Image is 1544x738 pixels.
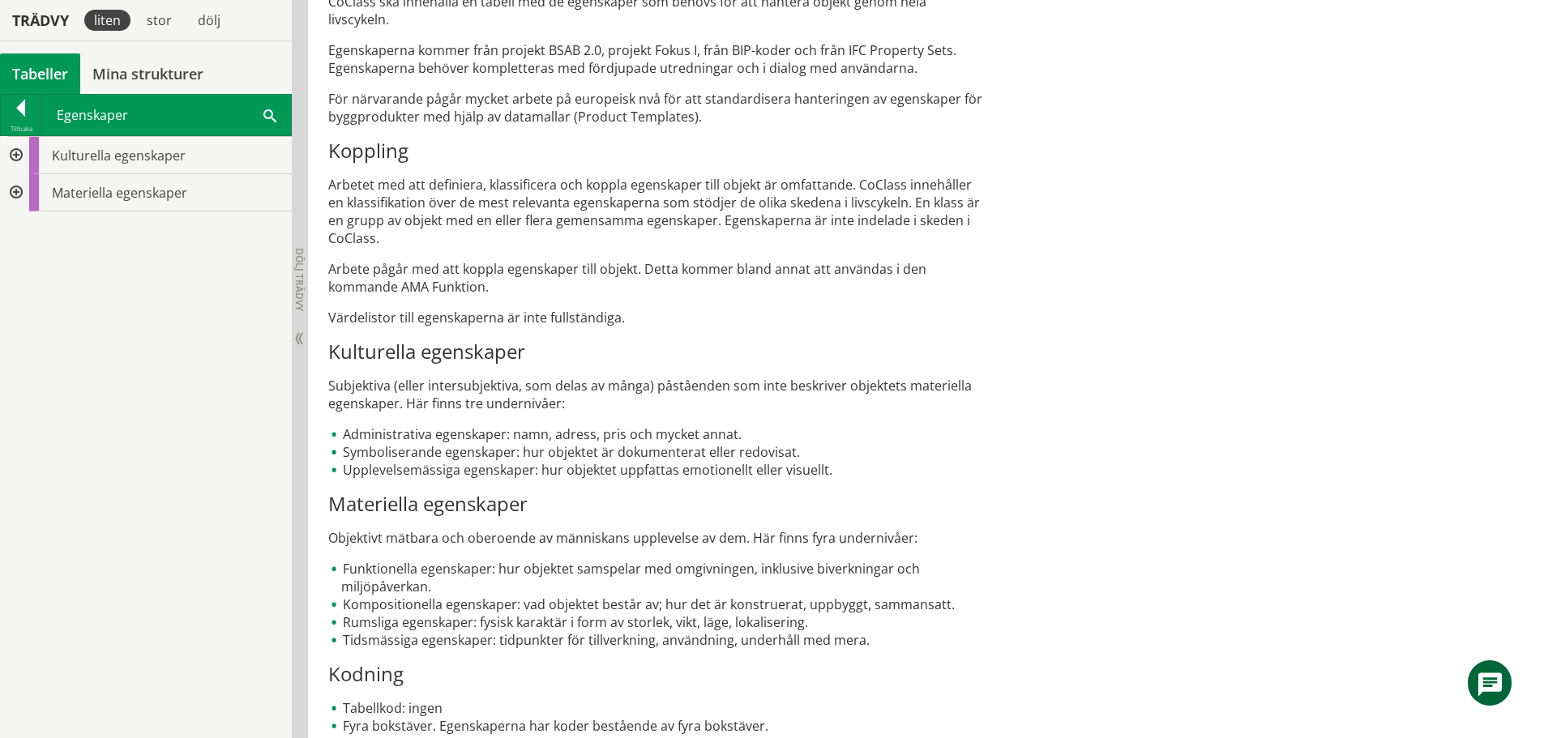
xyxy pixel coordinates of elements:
[328,631,984,649] li: Tidsmässiga egenskaper: tidpunkter för tillverkning, användning, underhåll med mera.
[328,41,984,77] p: Egenskaperna kommer från projekt BSAB 2.0, projekt Fokus I, från BIP-koder och från IFC Property ...
[328,492,984,516] h3: Materiella egenskaper
[328,613,984,631] li: Rumsliga egenskaper: fysisk karaktär i form av storlek, vikt, läge, lokalisering.
[328,560,984,595] li: Funktionella egenskaper: hur objektet samspelar med omgivningen, inklusive biverkningar och miljö...
[328,176,984,247] p: Arbetet med att definiera, klassificera och koppla egenskaper till objekt är omfattande. CoClass ...
[52,147,186,164] span: Kulturella egenskaper
[1,122,41,135] div: Tillbaka
[42,95,291,135] div: Egenskaper
[328,717,984,735] li: Fyra bokstäver. Egenskaperna har koder bestående av fyra bokstäver.
[328,461,984,479] li: Upplevelsemässiga egenskaper: hur objektet uppfattas emotionellt eller visuellt.
[328,662,984,686] h3: Kodning
[293,248,306,311] span: Dölj trädvy
[52,184,187,202] span: Materiella egenskaper
[328,139,984,163] h3: Koppling
[263,106,276,123] span: Sök i tabellen
[328,425,984,443] li: Administrativa egenskaper: namn, adress, pris och mycket annat.
[328,90,984,126] p: För närvarande pågår mycket arbete på europeisk nvå för att standardisera hanteringen av egenskap...
[84,10,130,31] div: liten
[328,443,984,461] li: Symboliserande egenskaper: hur objektet är dokumenterat eller redovisat.
[328,339,984,364] h3: Kulturella egenskaper
[188,10,230,31] div: dölj
[328,309,984,326] p: Värdelistor till egenskaperna är inte fullständiga.
[328,699,984,717] li: Tabellkod: ingen
[328,595,984,613] li: Kompositionella egenskaper: vad objektet består av; hur det är konstruerat, uppbyggt, sammansatt.
[80,53,216,94] a: Mina strukturer
[3,11,78,29] div: Trädvy
[137,10,182,31] div: stor
[328,260,984,296] p: Arbete pågår med att koppla egenskaper till objekt. Detta kommer bland annat att användas i den k...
